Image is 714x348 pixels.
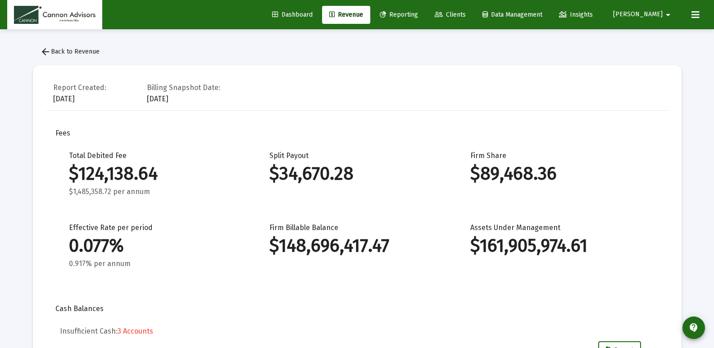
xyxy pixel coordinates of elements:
[613,11,663,18] span: [PERSON_NAME]
[470,169,644,178] div: $89,468.36
[688,322,699,333] mat-icon: contact_support
[559,11,593,18] span: Insights
[470,223,644,268] div: Assets Under Management
[69,223,243,268] div: Effective Rate per period
[602,5,684,23] button: [PERSON_NAME]
[14,6,96,24] img: Dashboard
[322,6,370,24] a: Revenue
[53,81,106,104] div: [DATE]
[55,129,659,138] div: Fees
[427,6,473,24] a: Clients
[552,6,600,24] a: Insights
[147,83,220,92] div: Billing Snapshot Date:
[69,187,243,196] div: $1,485,358.72 per annum
[269,241,443,250] div: $148,696,417.47
[33,43,107,61] button: Back to Revenue
[53,83,106,92] div: Report Created:
[147,81,220,104] div: [DATE]
[69,259,243,268] div: 0.917% per annum
[40,48,100,55] span: Back to Revenue
[470,151,644,196] div: Firm Share
[69,151,243,196] div: Total Debited Fee
[272,11,313,18] span: Dashboard
[269,151,443,196] div: Split Payout
[55,304,659,313] div: Cash Balances
[373,6,425,24] a: Reporting
[269,169,443,178] div: $34,670.28
[380,11,418,18] span: Reporting
[482,11,542,18] span: Data Management
[118,327,153,335] span: 3 Accounts
[265,6,320,24] a: Dashboard
[470,241,644,250] div: $161,905,974.61
[435,11,466,18] span: Clients
[69,241,243,250] div: 0.077%
[40,46,51,57] mat-icon: arrow_back
[269,223,443,268] div: Firm Billable Balance
[475,6,550,24] a: Data Management
[329,11,363,18] span: Revenue
[69,169,243,178] div: $124,138.64
[60,327,655,336] h5: Insufficient Cash:
[663,6,673,24] mat-icon: arrow_drop_down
